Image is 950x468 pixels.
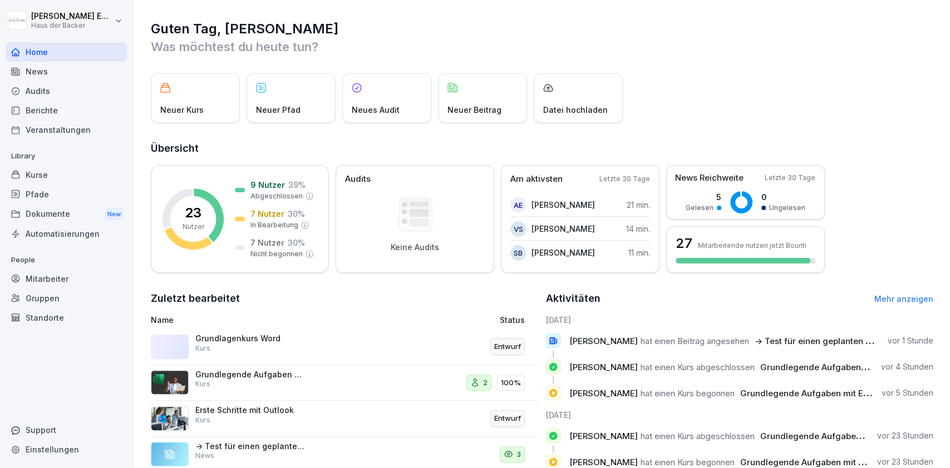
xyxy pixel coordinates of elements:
p: Neuer Beitrag [447,104,501,116]
a: Einstellungen [6,440,127,459]
p: People [6,251,127,269]
div: Support [6,420,127,440]
a: Mehr anzeigen [874,294,933,303]
p: Status [500,314,525,326]
p: In Bearbeitung [250,220,298,230]
span: [PERSON_NAME] [569,336,638,346]
h2: Aktivitäten [546,291,600,306]
div: Audits [6,81,127,101]
h2: Zuletzt bearbeitet [151,291,538,306]
p: 30 % [288,237,305,248]
p: 21 min. [627,199,650,211]
p: vor 5 Stunden [882,387,933,399]
a: Grundlegende Aufgaben mit ExcelKurs2100% [151,365,538,401]
a: Grundlagenkurs WordKursEntwurf [151,329,538,365]
p: Name [151,314,391,326]
p: Abgeschlossen [250,191,303,201]
div: SB [510,245,526,261]
p: Entwurf [494,341,521,352]
span: [PERSON_NAME] [569,457,638,467]
div: VS [510,221,526,237]
p: Kurs [195,343,210,354]
p: Grundlegende Aufgaben mit Excel [195,370,307,380]
p: Neuer Kurs [160,104,204,116]
p: 0 [761,191,805,203]
p: Kurs [195,415,210,425]
span: Grundlegende Aufgaben mit Excel [740,457,880,467]
p: 39 % [288,179,306,191]
p: Neuer Pfad [256,104,301,116]
a: Veranstaltungen [6,120,127,140]
p: Library [6,147,127,165]
span: Grundlegende Aufgaben mit Excel [760,362,900,372]
p: Haus der Bäcker [31,22,112,29]
h1: Guten Tag, [PERSON_NAME] [151,20,933,38]
a: Home [6,42,127,62]
p: Neues Audit [352,104,400,116]
p: News Reichweite [675,172,744,185]
span: -> Test für einen geplanten Beitrag [755,336,895,346]
span: [PERSON_NAME] [569,388,638,399]
span: [PERSON_NAME] [569,431,638,441]
a: Standorte [6,308,127,327]
p: Grundlagenkurs Word [195,333,307,343]
h6: [DATE] [546,409,933,421]
p: Erste Schritte mit Outlook [195,405,307,415]
div: AE [510,197,526,213]
p: Keine Audits [391,242,439,252]
p: Kurs [195,379,210,389]
a: Berichte [6,101,127,120]
a: News [6,62,127,81]
p: 11 min. [628,247,650,258]
a: Gruppen [6,288,127,308]
p: Letzte 30 Tage [765,173,815,183]
p: 7 Nutzer [250,208,284,220]
span: hat einen Beitrag angesehen [641,336,749,346]
p: 100% [501,377,521,389]
p: -> Test für einen geplanten Beitrag [195,441,307,451]
p: Nicht begonnen [250,249,303,259]
p: Mitarbeitende nutzen jetzt Bounti [698,241,806,250]
p: News [195,451,214,461]
a: Automatisierungen [6,224,127,243]
p: 7 Nutzer [250,237,284,248]
p: 30 % [288,208,305,220]
a: Pfade [6,185,127,204]
p: vor 23 Stunden [877,430,933,441]
div: New [105,208,124,221]
a: Kurse [6,165,127,185]
div: Mitarbeiter [6,269,127,288]
span: hat einen Kurs begonnen [641,388,735,399]
p: Entwurf [494,413,521,424]
span: Grundlegende Aufgaben mit Excel [760,431,900,441]
p: 9 Nutzer [250,179,285,191]
p: 14 min. [626,223,650,235]
p: 2 [483,377,488,389]
p: Audits [345,173,371,186]
p: vor 4 Stunden [881,361,933,372]
span: hat einen Kurs abgeschlossen [641,431,755,441]
p: Ungelesen [769,203,805,213]
span: [PERSON_NAME] [569,362,638,372]
p: Datei hochladen [543,104,608,116]
p: vor 1 Stunde [888,335,933,346]
p: [PERSON_NAME] [531,247,595,258]
img: d5y78838novfpbfd35f1ilng.png [151,370,189,395]
p: [PERSON_NAME] [531,199,595,211]
span: hat einen Kurs begonnen [641,457,735,467]
p: Nutzer [183,222,204,232]
h3: 27 [676,234,692,253]
span: Grundlegende Aufgaben mit Excel [740,388,880,399]
p: Was möchtest du heute tun? [151,38,933,56]
img: j41gu7y67g5ch47nwh46jjsr.png [151,406,189,431]
a: DokumenteNew [6,204,127,225]
p: Letzte 30 Tage [599,174,650,184]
